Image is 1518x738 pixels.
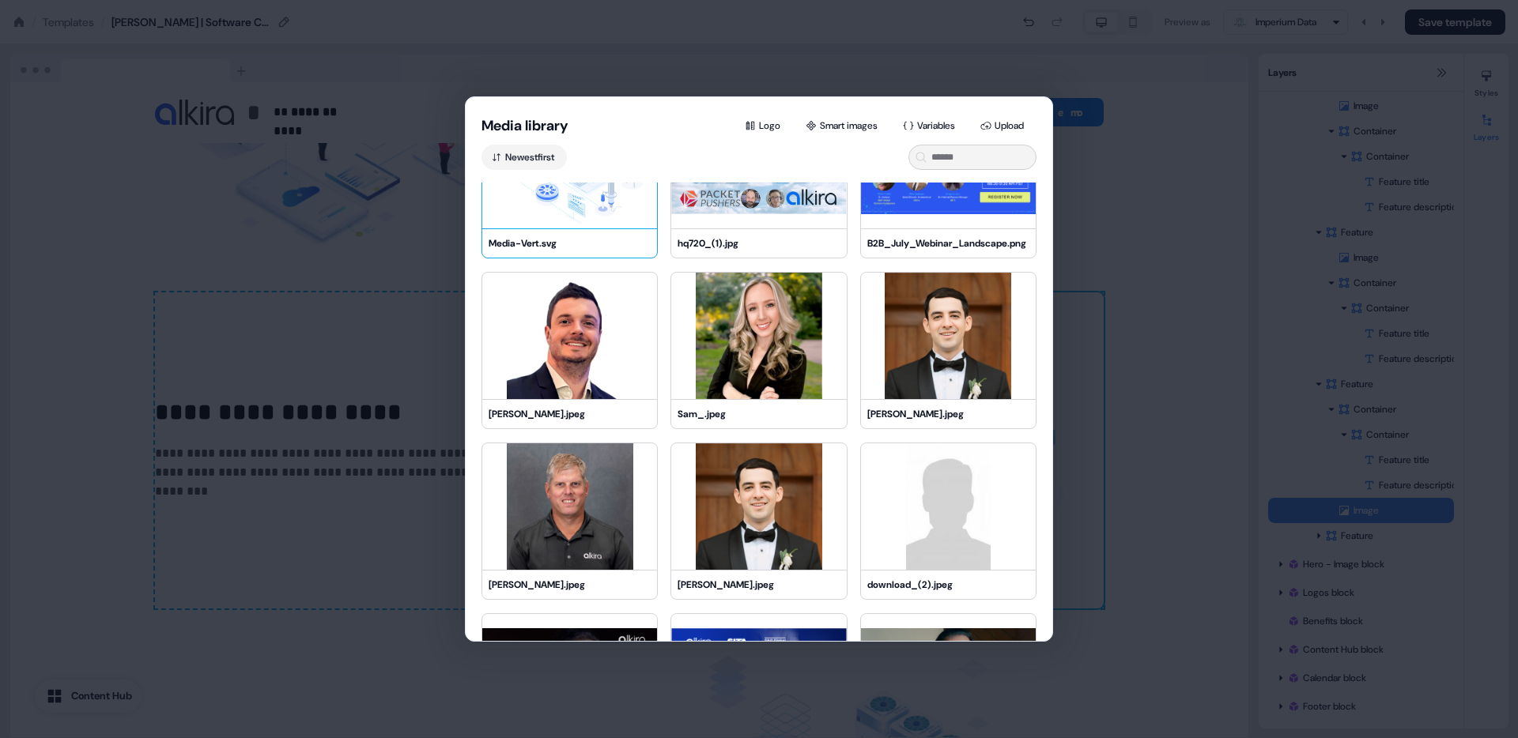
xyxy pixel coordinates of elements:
img: ted.jpeg [482,443,657,570]
div: [PERSON_NAME].jpeg [489,577,651,593]
img: Chris_Noon.jpeg [482,273,657,399]
div: B2B_July_Webinar_Landscape.png [867,235,1029,251]
button: Newestfirst [481,145,567,170]
img: Carlos.jpeg [671,443,846,570]
div: hq720_(1).jpg [678,235,840,251]
div: [PERSON_NAME].jpeg [867,406,1029,422]
img: download_(2).jpeg [861,443,1036,570]
button: Media library [481,116,568,135]
button: Logo [735,113,793,138]
div: [PERSON_NAME].jpeg [489,406,651,422]
div: Sam_.jpeg [678,406,840,422]
button: Upload [971,113,1037,138]
div: Media-Vert.svg [489,235,651,251]
button: Smart images [796,113,890,138]
div: download_(2).jpeg [867,577,1029,593]
button: Variables [893,113,968,138]
div: [PERSON_NAME].jpeg [678,577,840,593]
img: Carlos.jpeg [861,273,1036,399]
img: Sam_.jpeg [671,273,846,399]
